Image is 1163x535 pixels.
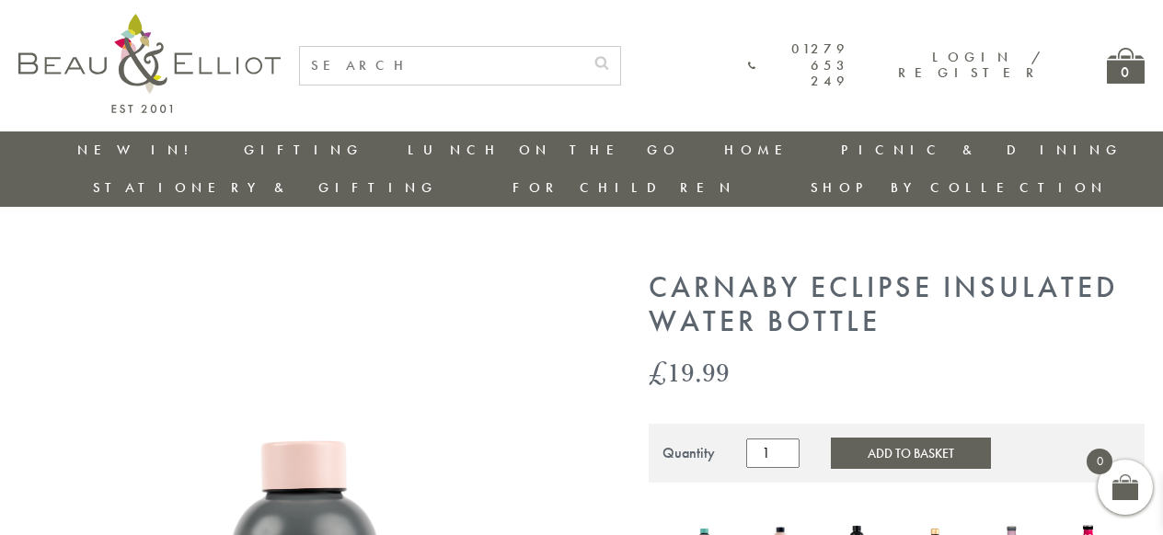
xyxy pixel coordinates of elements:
a: Login / Register [898,48,1042,82]
a: 01279 653 249 [748,41,850,89]
a: Lunch On The Go [408,141,680,159]
a: New in! [77,141,201,159]
a: Stationery & Gifting [93,178,438,197]
a: For Children [512,178,736,197]
button: Add to Basket [831,438,991,469]
a: 0 [1107,48,1145,84]
div: Quantity [662,445,715,461]
h1: Carnaby Eclipse Insulated Water Bottle [649,271,1145,339]
a: Gifting [244,141,363,159]
input: SEARCH [300,47,583,85]
a: Shop by collection [811,178,1108,197]
span: 0 [1087,449,1112,474]
input: Product quantity [746,438,800,468]
bdi: 19.99 [649,353,730,391]
a: Home [724,141,798,159]
a: Picnic & Dining [841,141,1123,159]
img: logo [18,14,281,113]
span: £ [649,353,667,391]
